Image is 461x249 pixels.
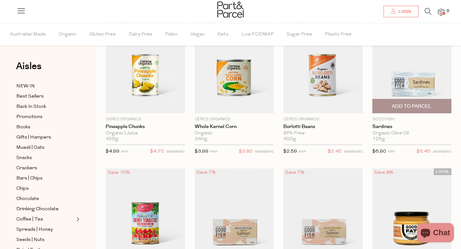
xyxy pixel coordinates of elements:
a: Borlotti Beans [283,124,363,130]
span: Vegan [190,23,205,46]
img: Whole Kernel Corn [195,20,274,113]
a: Chips [16,185,75,193]
a: Seeds | Nuts [16,236,75,244]
span: NEW IN [16,83,35,90]
a: Aisles [16,61,42,77]
span: Promotions [16,113,43,121]
span: Books [16,124,30,131]
div: Organic | Juice [106,131,185,136]
span: Snacks [16,154,32,162]
a: Sardines [372,124,452,130]
a: Promotions [16,113,75,121]
span: Crackers [16,165,37,172]
span: 0 [445,8,451,14]
inbox-online-store-chat: Shopify online store chat [415,223,456,244]
span: $4.99 [106,149,119,154]
a: Drinking Chocolate [16,205,75,213]
a: 0 [438,9,444,15]
span: Paleo [165,23,178,46]
span: $3.80 [239,148,253,156]
button: Expand/Collapse Coffee | Tea [75,215,79,223]
span: $4.75 [150,148,164,156]
span: Bars | Chips [16,175,43,182]
small: RRP [388,150,395,154]
a: Chocolate [16,195,75,203]
img: Borlotti Beans [283,20,363,113]
small: RRP [210,150,217,154]
span: Best Sellers [16,93,44,100]
span: Dairy Free [129,23,152,46]
span: Australian Made [10,23,46,46]
span: 340g [195,136,207,142]
button: Add To Parcel [372,99,452,113]
a: Coffee | Tea [16,215,75,223]
small: MEMBERS [433,150,451,154]
a: Pineapple Chunks [106,124,185,130]
a: Bars | Chips [16,174,75,182]
span: LOCAL [434,168,451,175]
span: Add To Parcel [392,103,432,110]
span: Organic [59,23,77,46]
span: Login [397,9,411,14]
div: Save 10% [106,168,132,177]
span: Coffee | Tea [16,216,43,223]
a: Gifts | Hampers [16,133,75,141]
span: Spreads | Honey [16,226,53,234]
span: Gluten Free [89,23,116,46]
span: Chips [16,185,29,193]
span: Keto [217,23,229,46]
div: Save 7% [195,168,218,177]
div: Save 8% [372,168,395,177]
span: 425g [106,136,118,142]
a: Best Sellers [16,92,75,100]
span: Drinking Chocolate [16,205,59,213]
span: $3.99 [195,149,208,154]
span: 125g [372,136,385,142]
a: Snacks [16,154,75,162]
img: Sardines [372,20,452,113]
span: $2.45 [328,148,342,156]
span: $2.59 [283,149,297,154]
span: 400g [283,136,296,142]
span: Plastic Free [325,23,352,46]
p: Ceres Organics [195,116,274,122]
small: RRP [121,150,128,154]
small: MEMBERS [255,150,274,154]
a: NEW IN [16,82,75,90]
span: Seeds | Nuts [16,236,44,244]
p: Ceres Organics [106,116,185,122]
a: Back In Stock [16,103,75,111]
div: BPA Free [283,131,363,136]
span: Gifts | Hampers [16,134,51,141]
span: Muesli | Oats [16,144,44,152]
a: Crackers [16,164,75,172]
small: MEMBERS [344,150,363,154]
span: Back In Stock [16,103,46,111]
a: Spreads | Honey [16,226,75,234]
a: Login [384,6,418,17]
span: $6.45 [417,148,430,156]
a: Muesli | Oats [16,144,75,152]
p: Ceres Organics [283,116,363,122]
span: Chocolate [16,195,39,203]
span: $6.90 [372,149,386,154]
span: Low FODMAP [241,23,274,46]
p: Good Fish [372,116,452,122]
span: Sugar Free [287,23,312,46]
span: Aisles [16,59,42,73]
div: Organic Olive Oil [372,131,452,136]
img: Part&Parcel [217,2,244,18]
small: RRP [299,150,306,154]
div: Organic [195,131,274,136]
a: Books [16,123,75,131]
img: Pineapple Chunks [106,20,185,113]
small: MEMBERS [166,150,185,154]
div: Save 7% [283,168,306,177]
a: Whole Kernel Corn [195,124,274,130]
